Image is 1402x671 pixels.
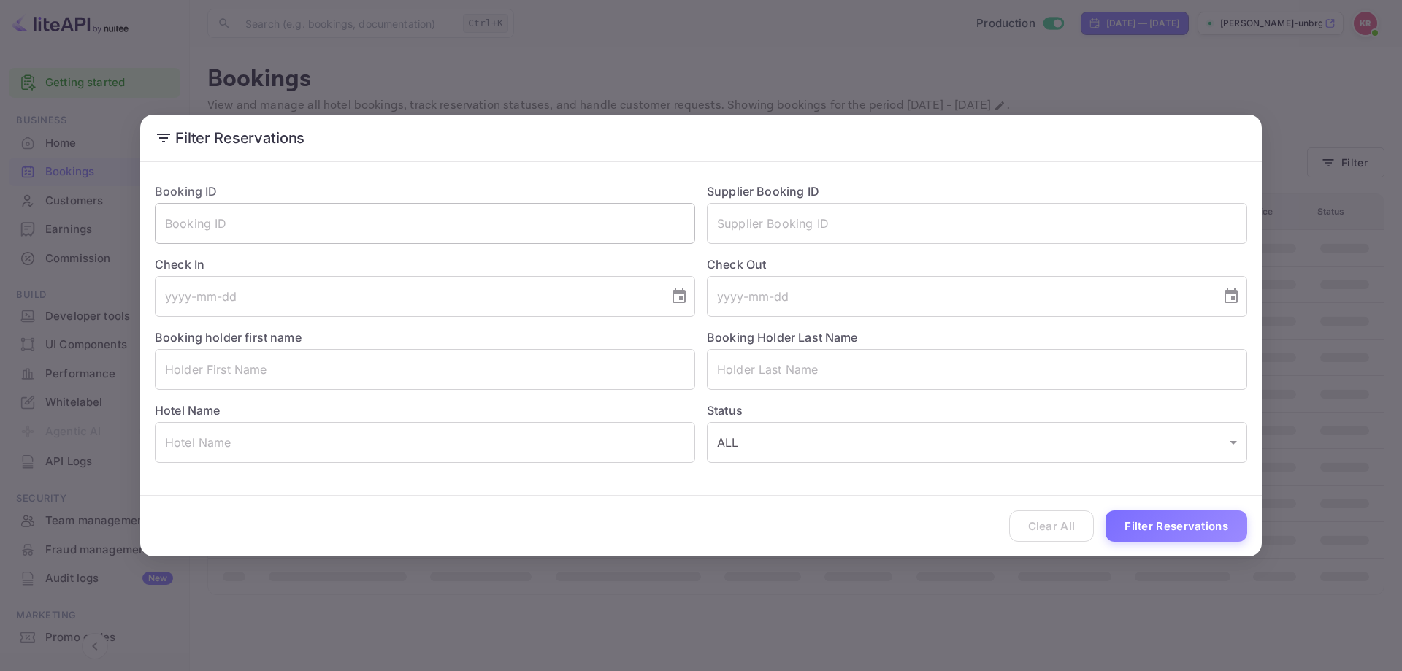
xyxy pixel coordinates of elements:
[155,256,695,273] label: Check In
[155,330,302,345] label: Booking holder first name
[707,402,1247,419] label: Status
[707,276,1211,317] input: yyyy-mm-dd
[707,203,1247,244] input: Supplier Booking ID
[664,282,694,311] button: Choose date
[707,349,1247,390] input: Holder Last Name
[155,349,695,390] input: Holder First Name
[707,184,819,199] label: Supplier Booking ID
[155,276,659,317] input: yyyy-mm-dd
[1106,510,1247,542] button: Filter Reservations
[707,422,1247,463] div: ALL
[155,403,221,418] label: Hotel Name
[155,184,218,199] label: Booking ID
[707,330,858,345] label: Booking Holder Last Name
[155,203,695,244] input: Booking ID
[140,115,1262,161] h2: Filter Reservations
[1217,282,1246,311] button: Choose date
[707,256,1247,273] label: Check Out
[155,422,695,463] input: Hotel Name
